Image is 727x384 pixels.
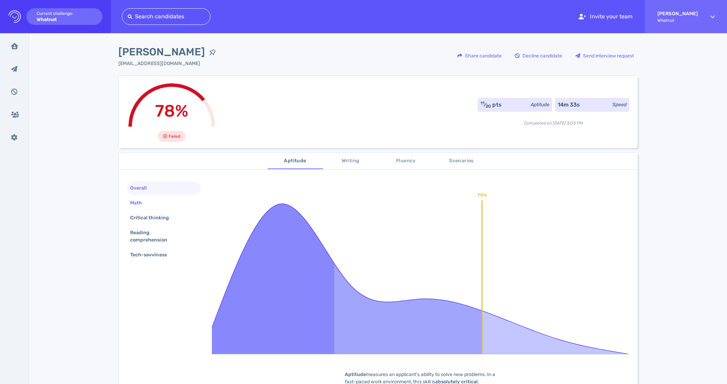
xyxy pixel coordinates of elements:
[511,47,566,64] button: Decline candidate
[327,157,374,165] span: Writing
[129,198,150,208] div: Math
[118,60,220,67] div: Click to copy the email address
[118,44,205,60] span: [PERSON_NAME]
[478,115,629,126] div: Completed on [DATE] 3:05 PM
[612,101,627,108] div: Speed
[531,101,549,108] div: Aptitude
[169,132,180,140] span: Failed
[129,213,177,223] div: Critical thinking
[481,101,502,109] div: ⁄ pts
[657,11,698,17] strong: [PERSON_NAME]
[486,104,491,109] sub: 20
[572,47,638,64] button: Send interview request
[272,157,319,165] span: Aptitude
[383,157,430,165] span: Fluency
[454,47,505,64] button: Share candidate
[572,48,637,64] div: Send interview request
[345,372,366,377] b: Aptitude
[481,101,485,106] sup: 11
[511,48,566,64] div: Decline candidate
[477,192,487,198] text: 79%
[129,250,175,260] div: Tech-savviness
[129,228,194,245] div: Reading comprehension
[558,101,580,109] div: 14m 33s
[155,101,188,121] span: 78%
[657,18,698,23] span: Whatnot
[454,48,505,64] div: Share candidate
[129,183,155,193] div: Overall
[438,157,485,165] span: Scenarios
